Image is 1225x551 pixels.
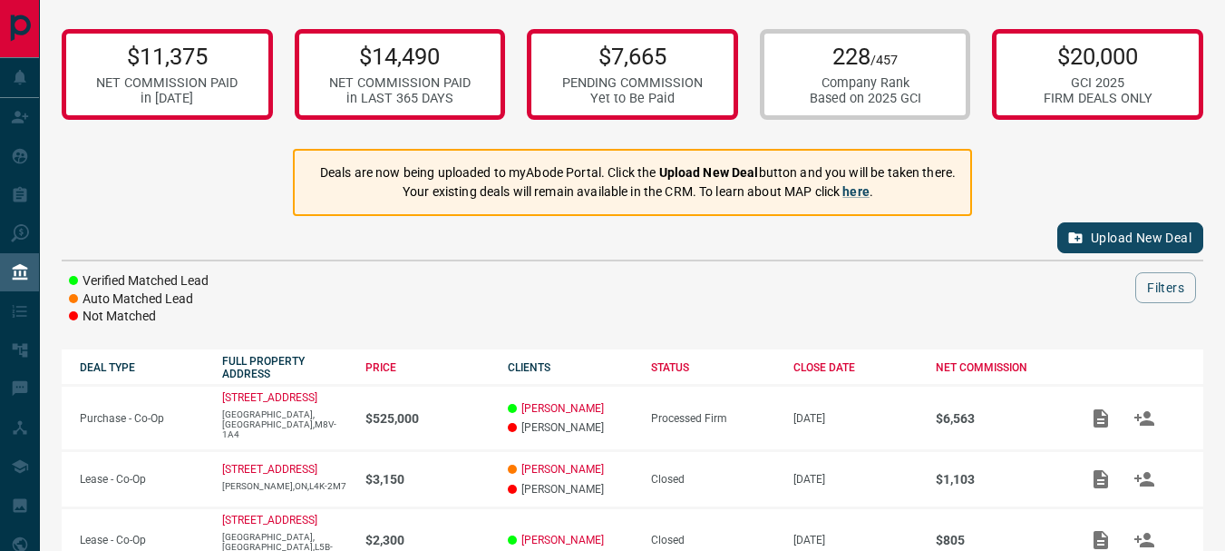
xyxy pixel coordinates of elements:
a: [PERSON_NAME] [521,463,604,476]
span: Add / View Documents [1079,472,1123,485]
span: Match Clients [1123,534,1166,546]
span: Match Clients [1123,411,1166,424]
p: Lease - Co-Op [80,473,204,486]
a: [STREET_ADDRESS] [222,463,317,476]
button: Upload New Deal [1057,222,1203,253]
div: Closed [651,534,775,546]
li: Not Matched [69,308,209,326]
p: Deals are now being uploaded to myAbode Portal. Click the button and you will be taken there. [320,163,956,182]
div: FIRM DEALS ONLY [1044,91,1152,106]
a: [PERSON_NAME] [521,402,604,415]
p: [DATE] [793,412,918,425]
div: in [DATE] [96,91,238,106]
div: Yet to Be Paid [562,91,703,106]
div: STATUS [651,361,775,374]
span: /457 [870,53,898,68]
div: DEAL TYPE [80,361,204,374]
p: [DATE] [793,534,918,546]
button: Filters [1135,272,1196,303]
p: $1,103 [936,472,1060,487]
div: NET COMMISSION [936,361,1060,374]
div: CLOSE DATE [793,361,918,374]
a: [PERSON_NAME] [521,534,604,546]
div: Based on 2025 GCI [810,91,921,106]
div: in LAST 365 DAYS [329,91,471,106]
span: Match Clients [1123,472,1166,485]
p: $2,300 [365,533,490,547]
a: here [842,184,870,199]
p: Your existing deals will remain available in the CRM. To learn about MAP click . [320,182,956,202]
li: Verified Matched Lead [69,272,209,290]
div: Company Rank [810,75,921,91]
p: 228 [810,43,921,70]
div: PENDING COMMISSION [562,75,703,91]
p: $7,665 [562,43,703,70]
div: GCI 2025 [1044,75,1152,91]
p: $14,490 [329,43,471,70]
div: Closed [651,473,775,486]
div: NET COMMISSION PAID [329,75,471,91]
p: $20,000 [1044,43,1152,70]
a: [STREET_ADDRESS] [222,514,317,526]
div: CLIENTS [508,361,632,374]
p: [GEOGRAPHIC_DATA],[GEOGRAPHIC_DATA],M8V-1A4 [222,409,346,439]
div: NET COMMISSION PAID [96,75,238,91]
p: Lease - Co-Op [80,534,204,546]
p: Purchase - Co-Op [80,412,204,425]
p: $525,000 [365,411,490,426]
p: $805 [936,533,1060,547]
span: Add / View Documents [1079,534,1123,546]
strong: Upload New Deal [659,165,759,180]
a: [STREET_ADDRESS] [222,391,317,404]
p: $11,375 [96,43,238,70]
span: Add / View Documents [1079,411,1123,424]
p: $6,563 [936,411,1060,426]
li: Auto Matched Lead [69,290,209,309]
div: PRICE [365,361,490,374]
p: [PERSON_NAME],ON,L4K-2M7 [222,481,346,491]
p: $3,150 [365,472,490,487]
p: [PERSON_NAME] [508,421,632,434]
div: FULL PROPERTY ADDRESS [222,355,346,380]
div: Processed Firm [651,412,775,425]
p: [DATE] [793,473,918,486]
p: [PERSON_NAME] [508,483,632,496]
